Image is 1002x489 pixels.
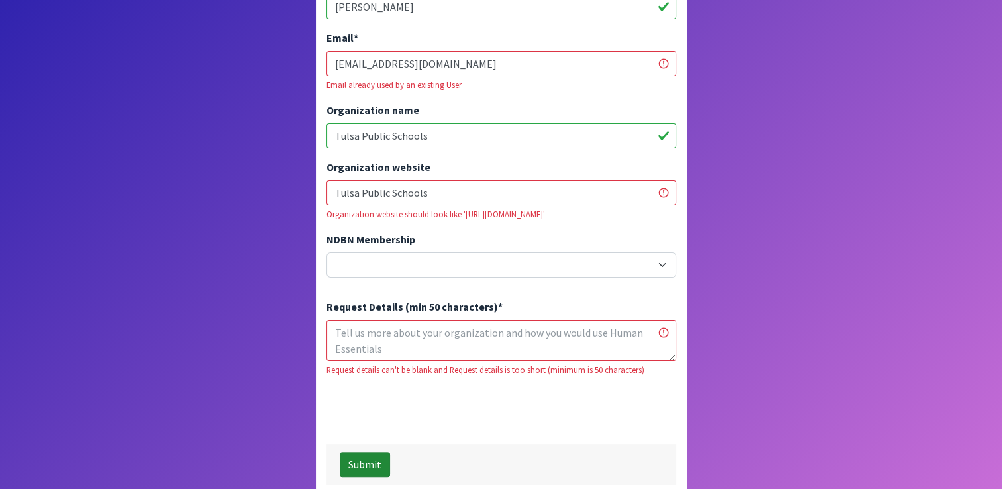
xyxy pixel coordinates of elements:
label: Email [326,30,358,46]
abbr: required [498,300,503,313]
button: Submit [340,452,390,477]
div: Request details can't be blank and Request details is too short (minimum is 50 characters) [326,364,676,376]
label: NDBN Membership [326,231,415,247]
label: Request Details (min 50 characters) [326,299,503,315]
div: Email already used by an existing User [326,79,676,91]
label: Organization website [326,159,430,175]
iframe: reCAPTCHA [326,387,528,439]
input: https://www.example.com [326,180,676,205]
label: Organization name [326,102,419,118]
abbr: required [354,31,358,44]
div: Organization website should look like '[URL][DOMAIN_NAME]' [326,208,676,221]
